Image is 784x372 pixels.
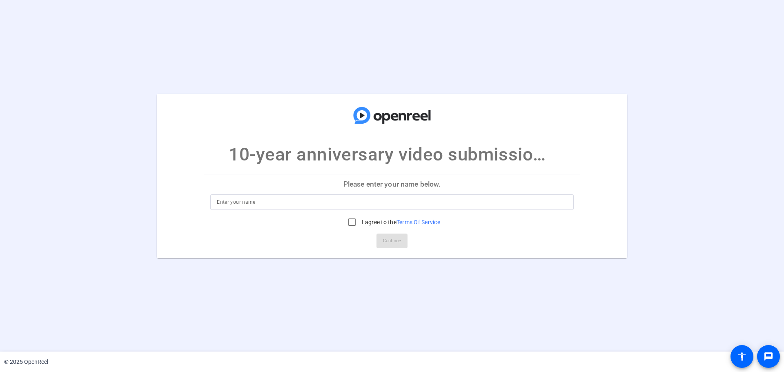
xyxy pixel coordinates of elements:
div: © 2025 OpenReel [4,358,48,366]
mat-icon: message [764,352,773,361]
img: company-logo [351,102,433,129]
a: Terms Of Service [396,219,440,225]
label: I agree to the [360,218,440,226]
p: 10-year anniversary video submission (2024) [229,141,555,168]
p: Please enter your name below. [204,174,580,194]
mat-icon: accessibility [737,352,747,361]
input: Enter your name [217,197,567,207]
